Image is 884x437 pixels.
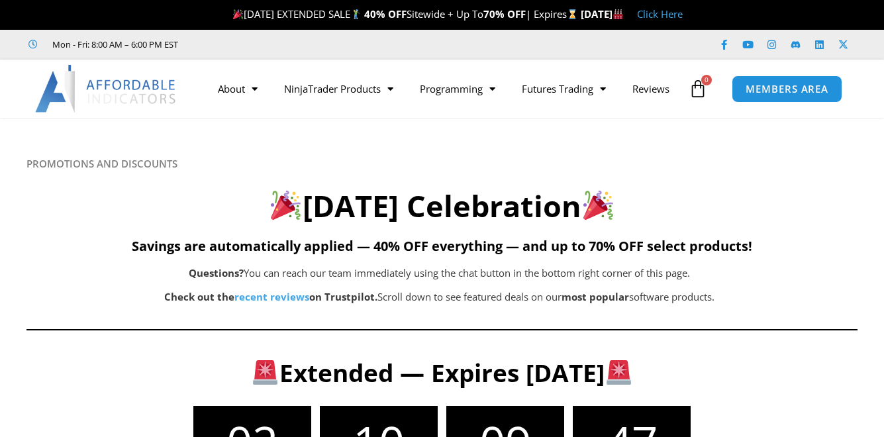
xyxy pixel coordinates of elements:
img: 🎉 [583,190,613,220]
a: recent reviews [234,290,309,303]
b: most popular [562,290,629,303]
img: 🏭 [613,9,623,19]
h2: [DATE] Celebration [26,187,858,226]
span: 0 [701,75,712,85]
span: [DATE] EXTENDED SALE Sitewide + Up To | Expires [230,7,581,21]
span: Mon - Fri: 8:00 AM – 6:00 PM EST [49,36,178,52]
img: 🏌️‍♂️ [351,9,361,19]
a: Click Here [637,7,683,21]
span: MEMBERS AREA [746,84,828,94]
a: MEMBERS AREA [732,75,842,103]
iframe: Customer reviews powered by Trustpilot [197,38,395,51]
a: 0 [669,70,727,108]
a: About [205,73,271,104]
strong: [DATE] [581,7,624,21]
a: Programming [407,73,509,104]
a: Futures Trading [509,73,619,104]
h5: Savings are automatically applied — 40% OFF everything — and up to 70% OFF select products! [26,238,858,254]
strong: 70% OFF [483,7,526,21]
b: Questions? [189,266,244,279]
img: ⌛ [567,9,577,19]
p: Scroll down to see featured deals on our software products. [93,288,786,307]
h3: Extended — Expires [DATE] [72,357,813,389]
img: 🎉 [233,9,243,19]
img: 🚨 [253,360,277,385]
nav: Menu [205,73,685,104]
strong: Check out the on Trustpilot. [164,290,377,303]
h6: PROMOTIONS AND DISCOUNTS [26,158,858,170]
img: 🎉 [271,190,301,220]
a: Reviews [619,73,683,104]
img: LogoAI | Affordable Indicators – NinjaTrader [35,65,177,113]
strong: 40% OFF [364,7,407,21]
a: NinjaTrader Products [271,73,407,104]
img: 🚨 [607,360,631,385]
p: You can reach our team immediately using the chat button in the bottom right corner of this page. [93,264,786,283]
